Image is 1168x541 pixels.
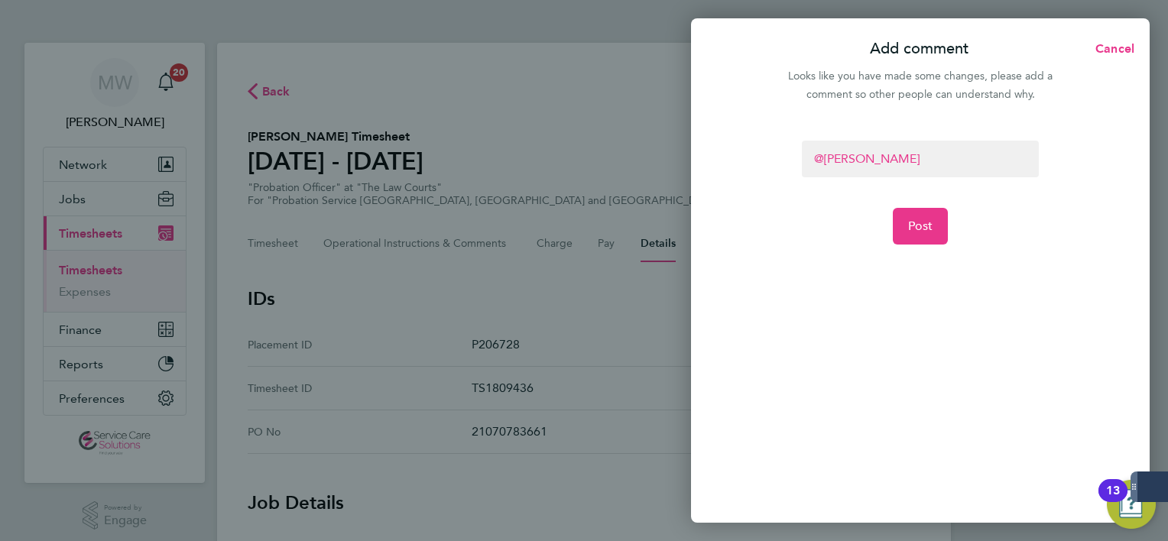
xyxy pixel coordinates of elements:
[1106,491,1120,510] div: 13
[802,141,1038,177] div: ​
[870,38,968,60] p: Add comment
[780,67,1061,104] div: Looks like you have made some changes, please add a comment so other people can understand why.
[1091,41,1134,56] span: Cancel
[893,208,949,245] button: Post
[1107,480,1156,529] button: Open Resource Center, 13 new notifications
[908,219,933,234] span: Post
[1071,34,1150,64] button: Cancel
[814,151,920,166] a: [PERSON_NAME]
